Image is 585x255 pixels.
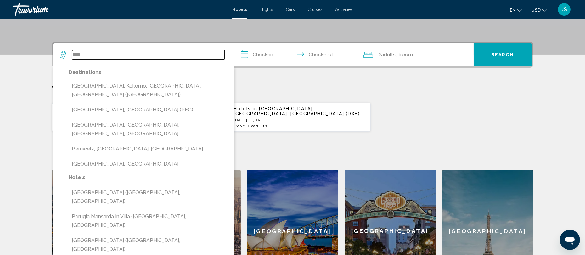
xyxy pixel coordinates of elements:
button: [GEOGRAPHIC_DATA], [GEOGRAPHIC_DATA], [GEOGRAPHIC_DATA], [GEOGRAPHIC_DATA] [69,119,228,140]
button: User Menu [556,3,572,16]
a: Travorium [13,3,226,16]
iframe: Button to launch messaging window [560,230,580,250]
button: [GEOGRAPHIC_DATA], [GEOGRAPHIC_DATA] (PEG) [69,104,228,116]
h2: Featured Destinations [52,151,533,163]
span: Room [236,124,246,128]
p: Hotels [69,173,228,182]
p: [DATE] - [DATE] [233,118,366,122]
span: [GEOGRAPHIC_DATA], [GEOGRAPHIC_DATA], [GEOGRAPHIC_DATA] (DXB) [233,106,360,116]
span: 2 [379,50,396,59]
a: Cruises [307,7,323,12]
span: Adults [381,52,396,58]
button: Search [474,43,532,66]
button: [GEOGRAPHIC_DATA], Kokomo, [GEOGRAPHIC_DATA], [GEOGRAPHIC_DATA] ([GEOGRAPHIC_DATA]) [69,80,228,101]
span: 2 [251,124,267,128]
span: , 1 [396,50,413,59]
span: 1 [233,124,246,128]
a: Cars [286,7,295,12]
button: Travelers: 2 adults, 0 children [357,43,474,66]
span: en [510,8,516,13]
a: Flights [260,7,273,12]
button: Hotels in [GEOGRAPHIC_DATA], [GEOGRAPHIC_DATA], [GEOGRAPHIC_DATA] (DXB)[DATE] - [DATE]1Room2Adults [214,102,371,132]
p: Destinations [69,68,228,77]
a: Activities [335,7,353,12]
button: Perugia mansarda in villa ([GEOGRAPHIC_DATA], [GEOGRAPHIC_DATA]) [69,211,228,231]
button: [GEOGRAPHIC_DATA], [GEOGRAPHIC_DATA] [69,158,228,170]
button: Check in and out dates [234,43,357,66]
span: Room [401,52,413,58]
span: Search [492,53,514,58]
span: JS [561,6,567,13]
button: Peruwelz, [GEOGRAPHIC_DATA], [GEOGRAPHIC_DATA] [69,143,228,155]
button: Change language [510,5,522,14]
button: Hotels in [GEOGRAPHIC_DATA], [GEOGRAPHIC_DATA] (PTY)[DATE] - [DATE]1Room2Adults [52,102,208,132]
span: Adults [253,124,267,128]
p: Your Recent Searches [52,83,533,96]
span: USD [531,8,541,13]
a: Hotels [232,7,247,12]
button: [GEOGRAPHIC_DATA] ([GEOGRAPHIC_DATA], [GEOGRAPHIC_DATA]) [69,187,228,207]
div: Search widget [53,43,532,66]
span: Hotels in [233,106,257,111]
button: Change currency [531,5,547,14]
